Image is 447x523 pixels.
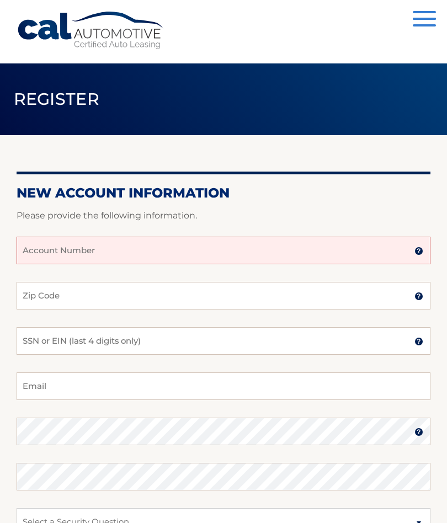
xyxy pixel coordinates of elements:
[17,208,430,223] p: Please provide the following information.
[14,89,100,109] span: Register
[17,11,166,50] a: Cal Automotive
[413,11,436,29] button: Menu
[414,337,423,346] img: tooltip.svg
[17,237,430,264] input: Account Number
[414,292,423,301] img: tooltip.svg
[414,428,423,436] img: tooltip.svg
[17,372,430,400] input: Email
[17,282,430,309] input: Zip Code
[17,185,430,201] h2: New Account Information
[17,327,430,355] input: SSN or EIN (last 4 digits only)
[414,247,423,255] img: tooltip.svg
